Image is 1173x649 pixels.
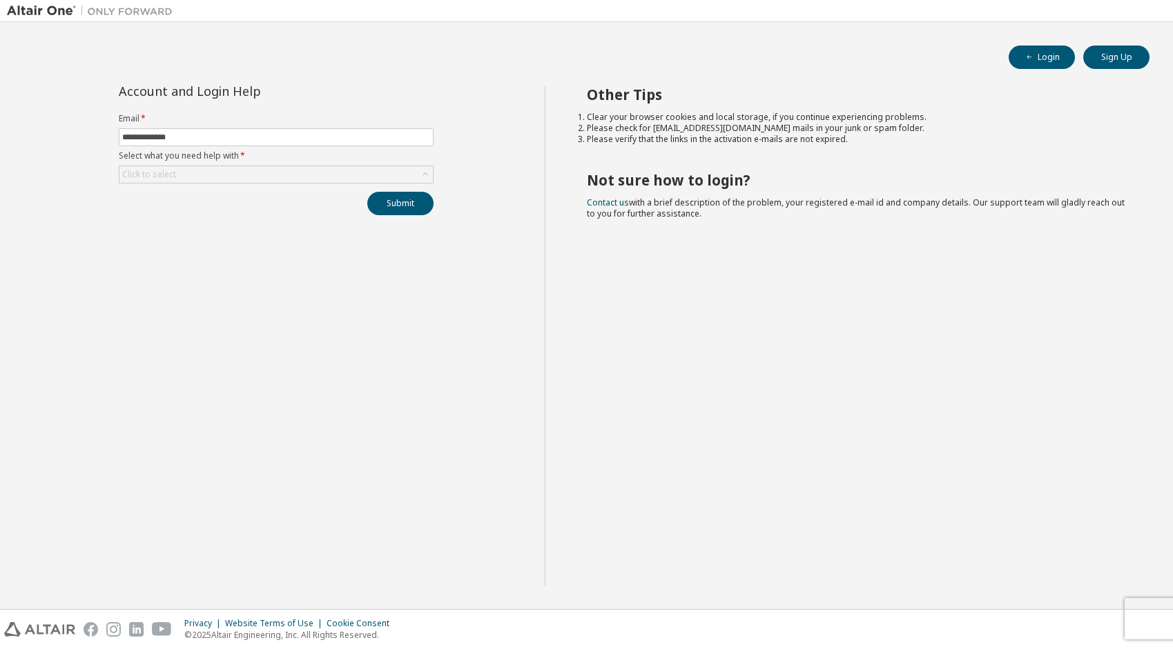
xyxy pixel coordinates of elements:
img: youtube.svg [152,622,172,637]
div: Privacy [184,618,225,629]
img: facebook.svg [84,622,98,637]
button: Submit [367,192,434,215]
label: Email [119,113,434,124]
div: Website Terms of Use [225,618,327,629]
a: Contact us [587,197,629,208]
label: Select what you need help with [119,150,434,161]
h2: Not sure how to login? [587,171,1125,189]
div: Cookie Consent [327,618,398,629]
img: instagram.svg [106,622,121,637]
h2: Other Tips [587,86,1125,103]
li: Please verify that the links in the activation e-mails are not expired. [587,134,1125,145]
div: Account and Login Help [119,86,371,97]
img: altair_logo.svg [4,622,75,637]
button: Login [1009,46,1075,69]
img: linkedin.svg [129,622,144,637]
li: Please check for [EMAIL_ADDRESS][DOMAIN_NAME] mails in your junk or spam folder. [587,123,1125,134]
p: © 2025 Altair Engineering, Inc. All Rights Reserved. [184,629,398,641]
button: Sign Up [1083,46,1150,69]
img: Altair One [7,4,180,18]
div: Click to select [119,166,433,183]
div: Click to select [122,169,176,180]
li: Clear your browser cookies and local storage, if you continue experiencing problems. [587,112,1125,123]
span: with a brief description of the problem, your registered e-mail id and company details. Our suppo... [587,197,1125,219]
